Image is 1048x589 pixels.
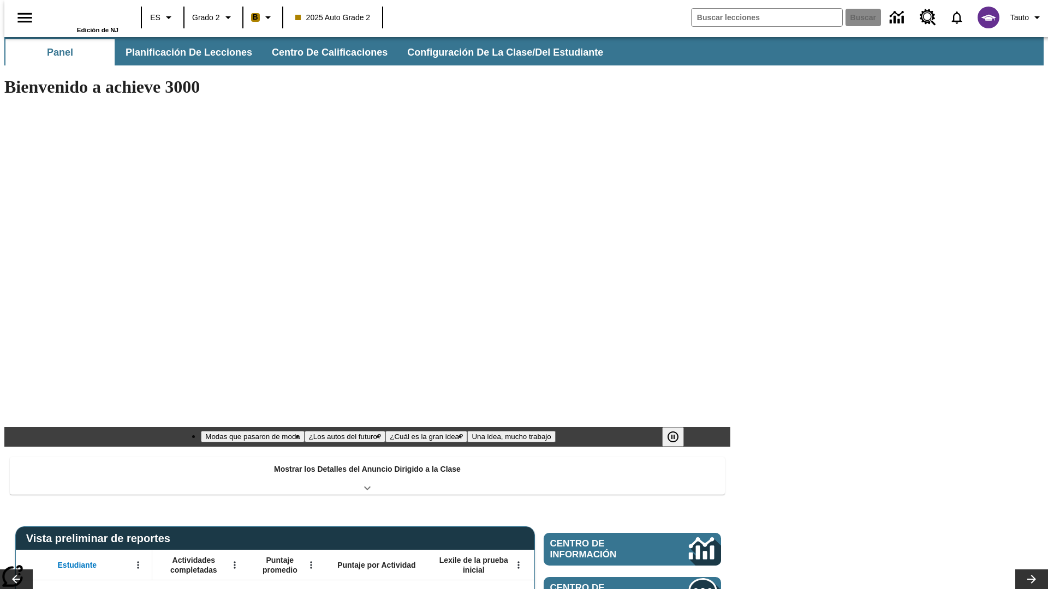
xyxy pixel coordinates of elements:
[971,3,1006,32] button: Escoja un nuevo avatar
[26,532,176,545] span: Vista preliminar de reportes
[544,533,721,566] a: Centro de información
[47,5,118,27] a: Portada
[4,39,613,65] div: Subbarra de navegación
[188,8,239,27] button: Grado: Grado 2, Elige un grado
[47,4,118,33] div: Portada
[150,12,160,23] span: ES
[4,77,730,97] h1: Bienvenido a achieve 3000
[385,431,467,442] button: Diapositiva 3 ¿Cuál es la gran idea?
[883,3,913,33] a: Centro de información
[467,431,555,442] button: Diapositiva 4 Una idea, mucho trabajo
[510,557,527,573] button: Abrir menú
[158,555,230,575] span: Actividades completadas
[295,12,371,23] span: 2025 Auto Grade 2
[192,12,220,23] span: Grado 2
[77,27,118,33] span: Edición de NJ
[10,457,725,495] div: Mostrar los Detalles del Anuncio Dirigido a la Clase
[303,557,319,573] button: Abrir menú
[254,555,306,575] span: Puntaje promedio
[227,557,243,573] button: Abrir menú
[145,8,180,27] button: Lenguaje: ES, Selecciona un idioma
[58,560,97,570] span: Estudiante
[434,555,514,575] span: Lexile de la prueba inicial
[130,557,146,573] button: Abrir menú
[550,538,652,560] span: Centro de información
[662,427,695,447] div: Pausar
[263,39,396,65] button: Centro de calificaciones
[5,39,115,65] button: Panel
[9,2,41,34] button: Abrir el menú lateral
[1010,12,1029,23] span: Tauto
[253,10,258,24] span: B
[398,39,612,65] button: Configuración de la clase/del estudiante
[913,3,943,32] a: Centro de recursos, Se abrirá en una pestaña nueva.
[247,8,279,27] button: Boost El color de la clase es anaranjado claro. Cambiar el color de la clase.
[117,39,261,65] button: Planificación de lecciones
[1015,569,1048,589] button: Carrusel de lecciones, seguir
[201,431,304,442] button: Diapositiva 1 Modas que pasaron de moda
[662,427,684,447] button: Pausar
[943,3,971,32] a: Notificaciones
[305,431,386,442] button: Diapositiva 2 ¿Los autos del futuro?
[692,9,842,26] input: Buscar campo
[978,7,999,28] img: avatar image
[1006,8,1048,27] button: Perfil/Configuración
[4,37,1044,65] div: Subbarra de navegación
[274,464,461,475] p: Mostrar los Detalles del Anuncio Dirigido a la Clase
[337,560,415,570] span: Puntaje por Actividad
